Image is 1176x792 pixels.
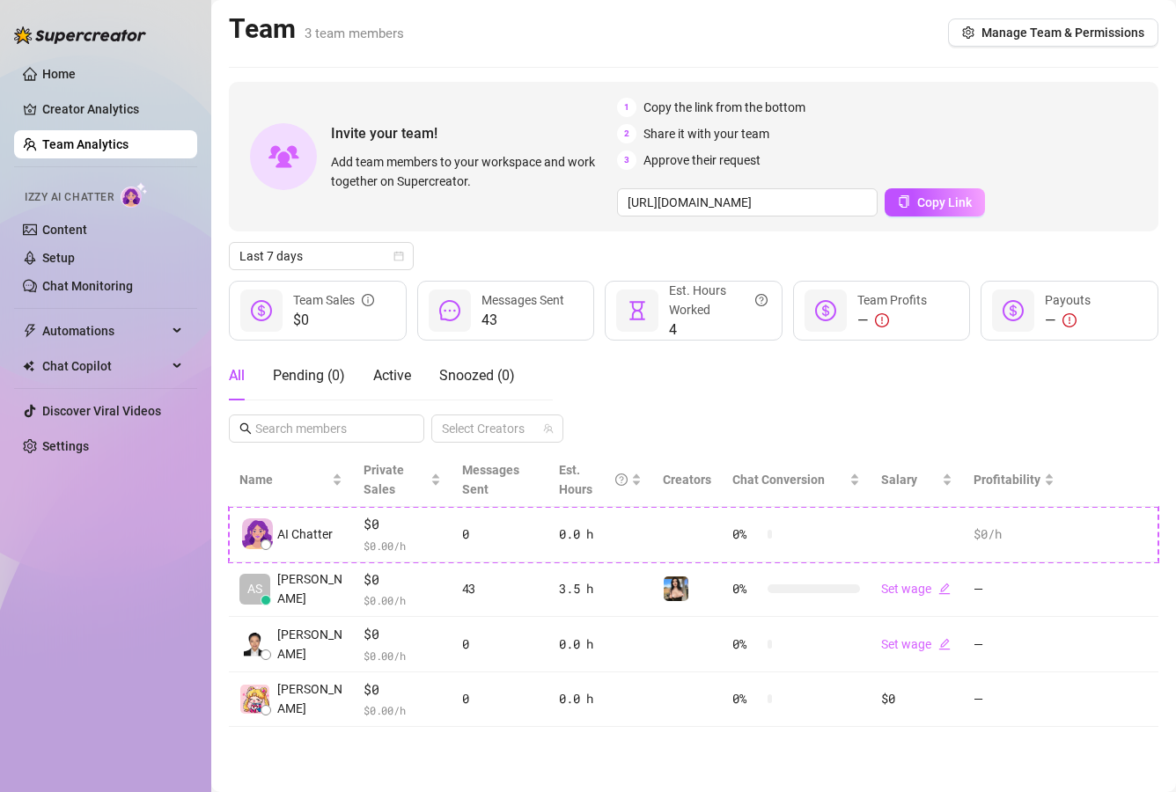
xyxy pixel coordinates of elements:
[669,319,768,341] span: 4
[643,124,769,143] span: Share it with your team
[364,463,404,496] span: Private Sales
[42,439,89,453] a: Settings
[42,404,161,418] a: Discover Viral Videos
[559,634,642,654] div: 0.0 h
[462,634,539,654] div: 0
[393,251,404,261] span: calendar
[42,251,75,265] a: Setup
[881,689,953,708] div: $0
[732,579,761,598] span: 0 %
[1045,293,1091,307] span: Payouts
[643,98,805,117] span: Copy the link from the bottom
[617,150,636,170] span: 3
[121,182,148,208] img: AI Chatter
[255,419,400,438] input: Search members
[14,26,146,44] img: logo-BBDzfeDw.svg
[963,672,1065,728] td: —
[617,124,636,143] span: 2
[664,576,688,601] img: 𝐀𝐬𝐡𝐥𝐞𝐲
[559,524,642,544] div: 0.0 h
[240,685,269,714] img: Louise
[815,300,836,321] span: dollar-circle
[239,422,252,435] span: search
[974,473,1040,487] span: Profitability
[875,313,889,327] span: exclamation-circle
[885,188,985,216] button: Copy Link
[755,281,768,319] span: question-circle
[42,352,167,380] span: Chat Copilot
[42,95,183,123] a: Creator Analytics
[615,460,628,499] span: question-circle
[462,579,539,598] div: 43
[963,617,1065,672] td: —
[559,579,642,598] div: 3.5 h
[273,365,345,386] div: Pending ( 0 )
[23,360,34,372] img: Chat Copilot
[669,281,768,319] div: Est. Hours Worked
[239,243,403,269] span: Last 7 days
[917,195,972,209] span: Copy Link
[938,583,951,595] span: edit
[229,365,245,386] div: All
[732,473,825,487] span: Chat Conversion
[364,591,440,609] span: $ 0.00 /h
[481,310,564,331] span: 43
[627,300,648,321] span: hourglass
[364,624,440,645] span: $0
[881,582,951,596] a: Set wageedit
[439,300,460,321] span: message
[974,524,1055,544] div: $0 /h
[1003,300,1024,321] span: dollar-circle
[462,689,539,708] div: 0
[962,26,974,39] span: setting
[617,98,636,117] span: 1
[1062,313,1077,327] span: exclamation-circle
[857,293,927,307] span: Team Profits
[881,473,917,487] span: Salary
[963,562,1065,618] td: —
[277,524,333,544] span: AI Chatter
[240,629,269,658] img: Joyce Ann Vivas
[362,290,374,310] span: info-circle
[23,324,37,338] span: thunderbolt
[293,290,374,310] div: Team Sales
[732,634,761,654] span: 0 %
[242,518,273,549] img: izzy-ai-chatter-avatar-DDCN_rTZ.svg
[239,470,328,489] span: Name
[1045,310,1091,331] div: —
[364,537,440,554] span: $ 0.00 /h
[364,514,440,535] span: $0
[229,453,353,507] th: Name
[898,195,910,208] span: copy
[462,524,539,544] div: 0
[439,367,515,384] span: Snoozed ( 0 )
[247,579,262,598] span: AS
[857,310,927,331] div: —
[305,26,404,41] span: 3 team members
[331,152,610,191] span: Add team members to your workspace and work together on Supercreator.
[42,67,76,81] a: Home
[732,689,761,708] span: 0 %
[277,679,342,718] span: [PERSON_NAME]
[277,625,342,664] span: [PERSON_NAME]
[543,423,554,434] span: team
[559,689,642,708] div: 0.0 h
[42,223,87,237] a: Content
[481,293,564,307] span: Messages Sent
[277,569,342,608] span: [PERSON_NAME]
[643,150,761,170] span: Approve their request
[1116,732,1158,774] iframe: Intercom live chat
[293,310,374,331] span: $0
[948,18,1158,47] button: Manage Team & Permissions
[364,701,440,719] span: $ 0.00 /h
[559,460,628,499] div: Est. Hours
[652,453,722,507] th: Creators
[42,317,167,345] span: Automations
[364,647,440,664] span: $ 0.00 /h
[42,279,133,293] a: Chat Monitoring
[251,300,272,321] span: dollar-circle
[938,638,951,650] span: edit
[732,524,761,544] span: 0 %
[25,189,114,206] span: Izzy AI Chatter
[462,463,519,496] span: Messages Sent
